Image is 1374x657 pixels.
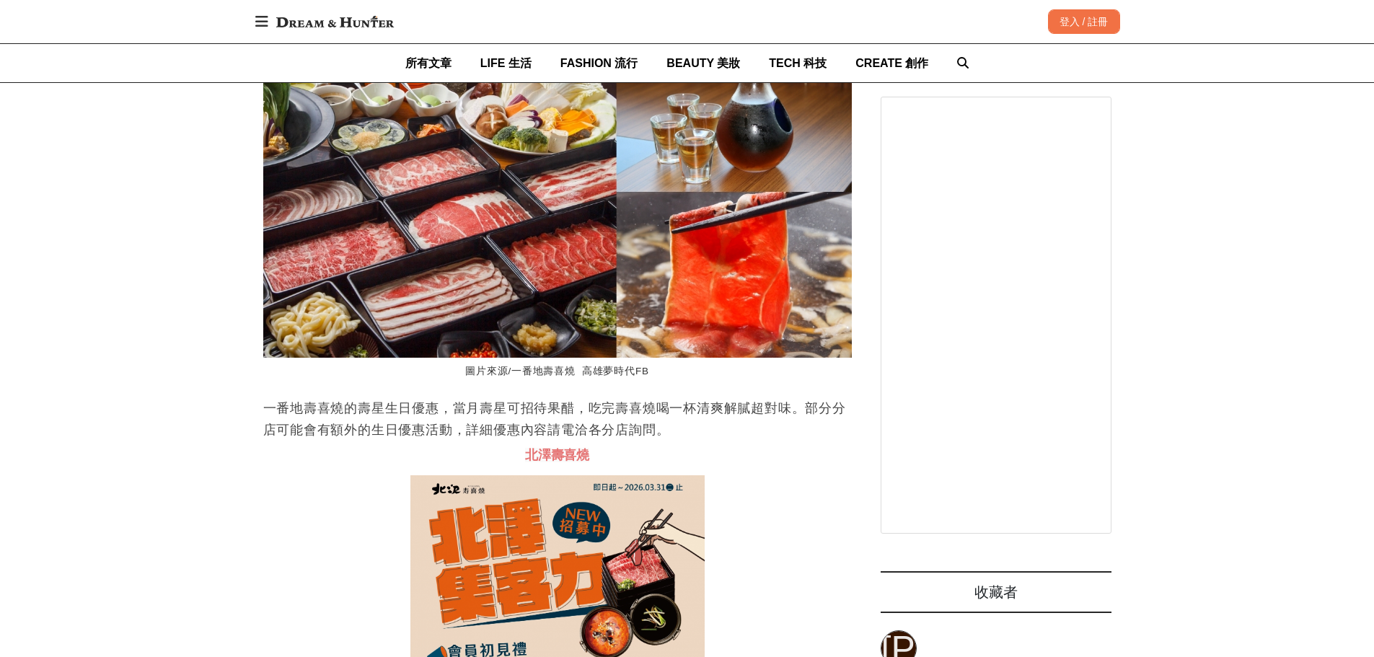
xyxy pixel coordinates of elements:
span: 北澤壽喜燒 [525,448,589,462]
a: TECH 科技 [769,44,827,82]
span: LIFE 生活 [480,57,532,69]
span: TECH 科技 [769,57,827,69]
a: CREATE 創作 [855,44,928,82]
a: BEAUTY 美妝 [666,44,740,82]
span: CREATE 創作 [855,57,928,69]
div: 登入 / 註冊 [1048,9,1120,34]
a: FASHION 流行 [560,44,638,82]
span: 收藏者 [974,584,1018,600]
a: LIFE 生活 [480,44,532,82]
p: 一番地壽喜燒的壽星生日優惠，當月壽星可招待果醋，吃完壽喜燒喝一杯清爽解膩超對味。部分分店可能會有額外的生日優惠活動，詳細優惠內容請電洽各分店詢問。 [263,397,852,441]
img: Dream & Hunter [269,9,401,35]
img: 2025生日優惠餐廳，8月壽星優惠慶祝生日訂起來，當月壽星優惠&當日壽星免費一次看 [263,27,852,358]
figcaption: 圖片來源/一番地壽喜燒 高雄夢時代FB [263,358,852,386]
span: 所有文章 [405,57,452,69]
span: FASHION 流行 [560,57,638,69]
a: 所有文章 [405,44,452,82]
span: BEAUTY 美妝 [666,57,740,69]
